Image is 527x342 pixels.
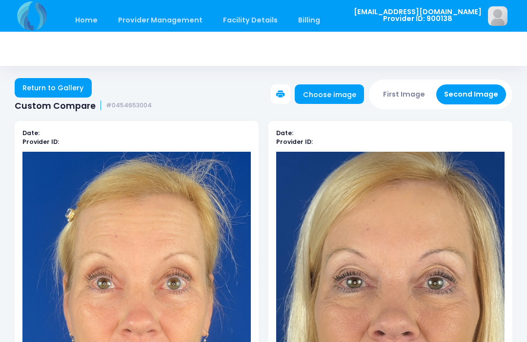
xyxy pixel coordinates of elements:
[15,78,92,98] a: Return to Gallery
[289,9,330,32] a: Billing
[214,9,287,32] a: Facility Details
[488,6,507,26] img: image
[331,9,369,32] a: Staff
[276,138,313,146] b: Provider ID:
[276,129,293,137] b: Date:
[108,9,212,32] a: Provider Management
[295,84,364,104] a: Choose image
[375,84,433,104] button: First Image
[22,129,40,137] b: Date:
[65,9,107,32] a: Home
[22,138,59,146] b: Provider ID:
[106,102,152,109] small: #0454653004
[436,84,507,104] button: Second Image
[15,101,96,111] span: Custom Compare
[354,8,482,22] span: [EMAIL_ADDRESS][DOMAIN_NAME] Provider ID: 900138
